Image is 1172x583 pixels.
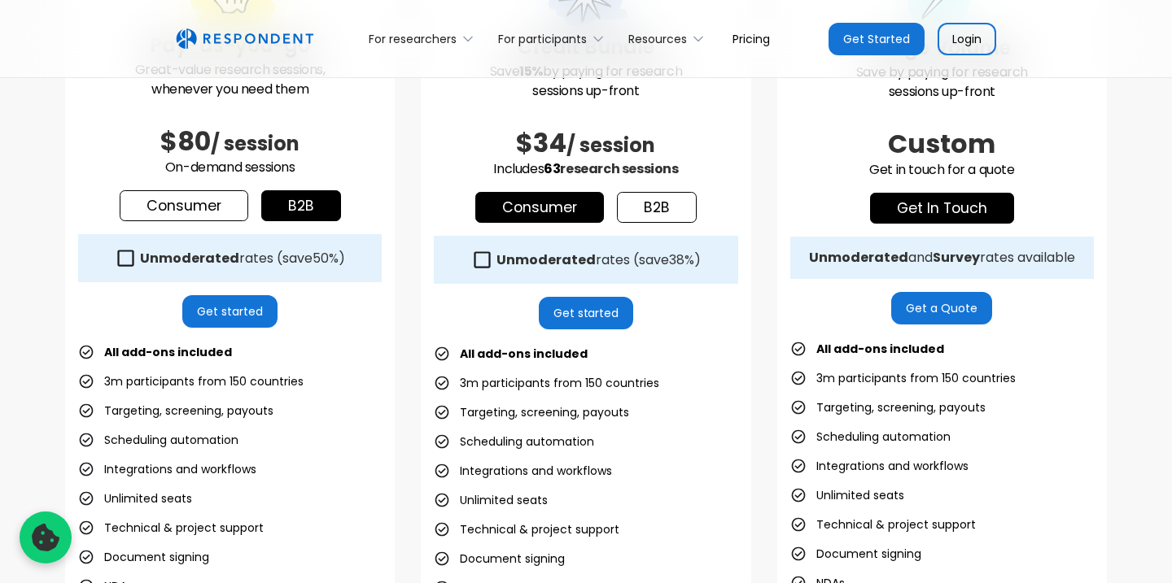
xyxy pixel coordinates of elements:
li: Scheduling automation [434,430,594,453]
p: Includes [434,159,737,179]
li: Unlimited seats [434,489,548,511]
li: 3m participants from 150 countries [78,370,304,393]
div: For participants [489,20,619,58]
span: / session [211,130,300,157]
p: Great-value research sessions, whenever you need them [78,60,382,99]
a: Consumer [475,192,604,223]
strong: Unmoderated [140,249,239,268]
a: home [176,28,313,50]
span: 50% [313,249,339,268]
p: On-demand sessions [78,158,382,177]
span: $80 [160,123,211,159]
li: 3m participants from 150 countries [434,372,659,394]
div: rates (save ) [140,250,345,267]
a: Get started [182,295,278,328]
span: research sessions [560,159,678,178]
div: rates (save ) [496,252,701,268]
a: Login [938,23,996,55]
li: Document signing [78,546,209,568]
strong: All add-ons included [816,341,944,357]
li: Integrations and workflows [78,458,256,481]
li: Technical & project support [790,513,976,536]
a: Get started [539,297,634,329]
li: Technical & project support [78,516,264,539]
p: Save by paying for research sessions up-front [434,62,737,101]
span: Custom [888,125,995,162]
div: and rates available [809,250,1075,266]
li: Integrations and workflows [434,459,612,482]
p: Save by paying for research sessions up-front [790,63,1094,102]
a: Consumer [120,190,248,221]
strong: Unmoderated [809,248,908,267]
li: 3m participants from 150 countries [790,367,1016,389]
div: Resources [628,31,687,47]
li: Document signing [434,547,565,570]
li: Targeting, screening, payouts [790,396,986,419]
span: / session [566,132,655,159]
li: Unlimited seats [78,487,192,510]
div: For participants [498,31,587,47]
strong: Unmoderated [496,250,596,269]
span: $34 [516,124,566,161]
span: 38% [669,250,694,269]
li: Integrations and workflows [790,455,969,477]
strong: All add-ons included [460,346,588,362]
li: Unlimited seats [790,484,904,507]
a: Pricing [719,20,783,58]
div: For researchers [369,31,457,47]
a: Get Started [829,23,925,55]
li: Scheduling automation [78,429,238,451]
span: 63 [544,159,560,178]
p: Get in touch for a quote [790,160,1094,180]
img: Untitled UI logotext [176,28,313,50]
strong: Survey [933,248,980,267]
li: Technical & project support [434,518,619,541]
div: For researchers [360,20,489,58]
a: get in touch [870,193,1014,224]
li: Targeting, screening, payouts [78,399,273,422]
a: Get a Quote [891,292,992,324]
div: Resources [619,20,719,58]
strong: All add-ons included [104,344,232,360]
a: b2b [261,190,341,221]
li: Scheduling automation [790,425,951,448]
li: Document signing [790,542,921,565]
li: Targeting, screening, payouts [434,401,629,424]
a: b2b [617,192,697,223]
